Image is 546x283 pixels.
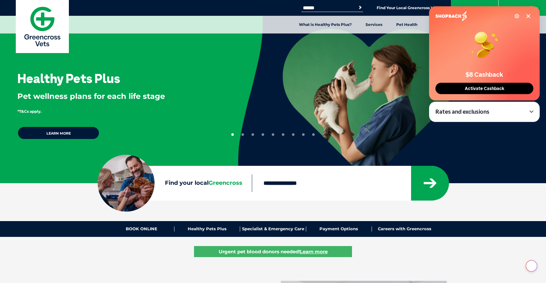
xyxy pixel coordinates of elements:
[194,246,352,257] a: Urgent pet blood donors needed!Learn more
[209,179,242,186] span: Greencross
[240,226,306,232] a: Specialist & Emergency Care
[17,72,120,85] h3: Healthy Pets Plus
[262,133,264,136] button: 4 of 9
[231,133,234,136] button: 1 of 9
[282,133,284,136] button: 6 of 9
[292,133,294,136] button: 7 of 9
[174,226,240,232] a: Healthy Pets Plus
[312,133,315,136] button: 9 of 9
[17,109,41,114] span: *T&Cs apply.
[109,226,174,232] a: BOOK ONLINE
[359,16,389,33] a: Services
[300,249,328,255] u: Learn more
[17,91,217,102] p: Pet wellness plans for each life stage
[306,226,372,232] a: Payment Options
[389,16,424,33] a: Pet Health
[98,178,252,188] label: Find your local
[292,16,359,33] a: What is Healthy Pets Plus?
[377,5,437,10] a: Find Your Local Greencross Vet
[241,133,244,136] button: 2 of 9
[357,4,363,11] button: Search
[302,133,305,136] button: 8 of 9
[17,126,100,140] a: Learn more
[372,226,437,232] a: Careers with Greencross
[252,133,254,136] button: 3 of 9
[272,133,274,136] button: 5 of 9
[424,16,461,33] a: Pet Articles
